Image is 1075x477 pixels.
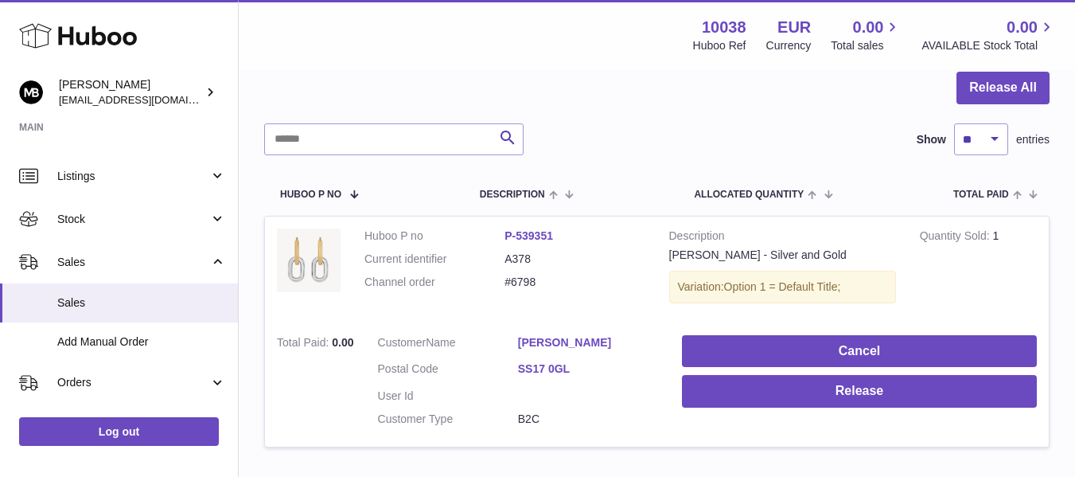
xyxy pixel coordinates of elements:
span: Sales [57,295,226,311]
span: 0.00 [1007,17,1038,38]
dt: Huboo P no [364,229,504,244]
strong: Total Paid [277,336,332,353]
img: A378frontw_background.jpg [277,229,341,292]
strong: Description [669,229,896,248]
span: Orders [57,375,209,390]
button: Release All [956,72,1050,104]
dt: Name [378,335,518,354]
span: [EMAIL_ADDRESS][DOMAIN_NAME] [59,93,234,106]
span: entries [1016,132,1050,147]
strong: EUR [777,17,811,38]
span: AVAILABLE Stock Total [921,38,1056,53]
strong: 10038 [702,17,746,38]
dt: Customer Type [378,412,518,427]
a: 0.00 Total sales [831,17,902,53]
td: 1 [908,217,1049,323]
span: Option 1 = Default Title; [724,280,841,293]
div: Variation: [669,271,896,303]
strong: Quantity Sold [920,229,993,246]
dd: B2C [518,412,658,427]
span: Listings [57,169,209,184]
label: Show [917,132,946,147]
a: Log out [19,417,219,446]
a: 0.00 AVAILABLE Stock Total [921,17,1056,53]
a: P-539351 [504,229,553,242]
button: Cancel [682,335,1037,368]
dd: A378 [504,252,645,267]
dt: Channel order [364,275,504,290]
span: Total sales [831,38,902,53]
span: Huboo P no [280,190,341,200]
img: hi@margotbardot.com [19,80,43,104]
div: [PERSON_NAME] - Silver and Gold [669,248,896,263]
span: Description [480,190,545,200]
span: Add Manual Order [57,334,226,350]
span: 0.00 [332,336,353,349]
dt: User Id [378,389,518,404]
span: 0.00 [853,17,884,38]
button: Release [682,375,1037,408]
a: [PERSON_NAME] [518,335,658,350]
span: ALLOCATED Quantity [694,190,804,200]
dt: Current identifier [364,252,504,267]
span: Sales [57,255,209,270]
div: [PERSON_NAME] [59,77,202,108]
div: Huboo Ref [693,38,746,53]
dd: #6798 [504,275,645,290]
span: Total paid [953,190,1009,200]
span: Customer [378,336,426,349]
div: Currency [766,38,812,53]
span: Stock [57,212,209,227]
a: SS17 0GL [518,362,658,377]
dt: Postal Code [378,362,518,381]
